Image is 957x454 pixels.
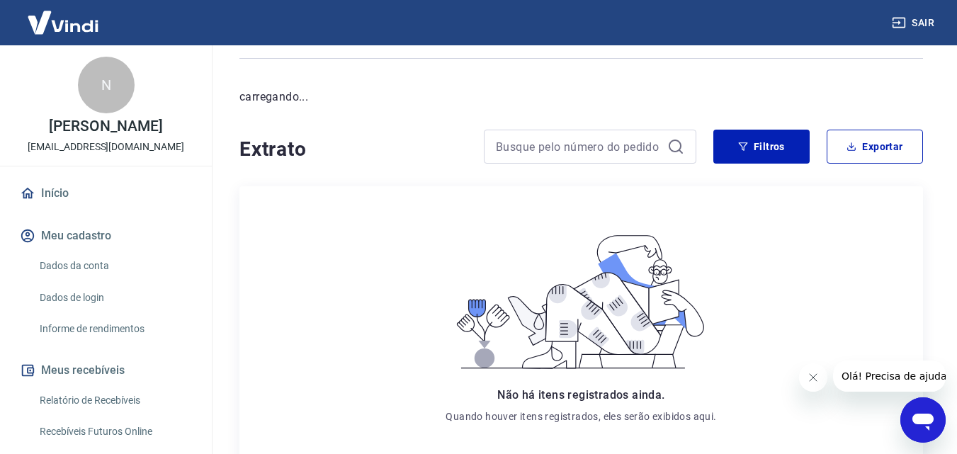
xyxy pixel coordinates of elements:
div: N [78,57,135,113]
a: Dados da conta [34,251,195,280]
h4: Extrato [239,135,467,164]
input: Busque pelo número do pedido [496,136,662,157]
button: Filtros [713,130,810,164]
a: Informe de rendimentos [34,314,195,344]
button: Sair [889,10,940,36]
a: Início [17,178,195,209]
button: Meus recebíveis [17,355,195,386]
iframe: Fechar mensagem [799,363,827,392]
p: Quando houver itens registrados, eles serão exibidos aqui. [446,409,716,424]
button: Exportar [827,130,923,164]
button: Meu cadastro [17,220,195,251]
a: Recebíveis Futuros Online [34,417,195,446]
span: Não há itens registrados ainda. [497,388,664,402]
p: [EMAIL_ADDRESS][DOMAIN_NAME] [28,140,184,154]
iframe: Botão para abrir a janela de mensagens [900,397,946,443]
a: Dados de login [34,283,195,312]
p: carregando... [239,89,923,106]
iframe: Mensagem da empresa [833,361,946,392]
a: Relatório de Recebíveis [34,386,195,415]
span: Olá! Precisa de ajuda? [9,10,119,21]
p: [PERSON_NAME] [49,119,162,134]
img: Vindi [17,1,109,44]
